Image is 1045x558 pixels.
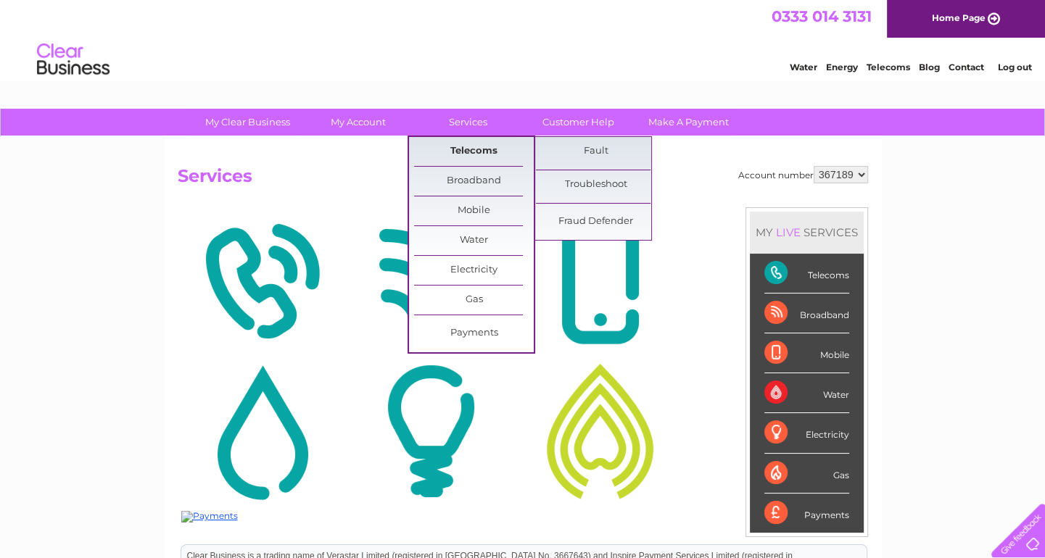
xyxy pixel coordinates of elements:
[997,62,1031,72] a: Log out
[350,361,512,501] img: Electricity
[36,38,110,82] img: logo.png
[298,109,418,136] a: My Account
[536,170,656,199] a: Troubleshoot
[414,286,534,315] a: Gas
[773,225,804,239] div: LIVE
[867,62,910,72] a: Telecoms
[764,494,849,533] div: Payments
[764,333,849,373] div: Mobile
[764,254,849,293] div: Telecoms
[826,62,858,72] a: Energy
[4,8,689,70] div: Clear Business is a trading name of Verastar Limited (registered in [GEOGRAPHIC_DATA] No. 3667643...
[536,207,656,236] a: Fraud Defender
[414,167,534,196] a: Broadband
[919,62,940,72] a: Blog
[519,361,681,501] img: Gas
[764,454,849,494] div: Gas
[414,256,534,285] a: Electricity
[188,109,307,136] a: My Clear Business
[738,166,868,183] div: Account number
[414,196,534,225] a: Mobile
[764,293,849,333] div: Broadband
[629,109,748,136] a: Make A Payment
[750,212,864,253] div: MY SERVICES
[181,211,343,351] img: Telecoms
[772,7,872,25] a: 0333 014 3131
[414,137,534,166] a: Telecoms
[519,211,681,351] img: Mobile
[764,373,849,413] div: Water
[519,109,638,136] a: Customer Help
[414,226,534,255] a: Water
[790,62,817,72] a: Water
[414,319,534,348] a: Payments
[536,137,656,166] a: Fault
[764,413,849,453] div: Electricity
[408,109,528,136] a: Services
[181,361,343,501] img: Water
[949,62,984,72] a: Contact
[350,211,512,351] img: Broadband
[178,166,868,193] h2: Services
[181,511,238,522] img: Payments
